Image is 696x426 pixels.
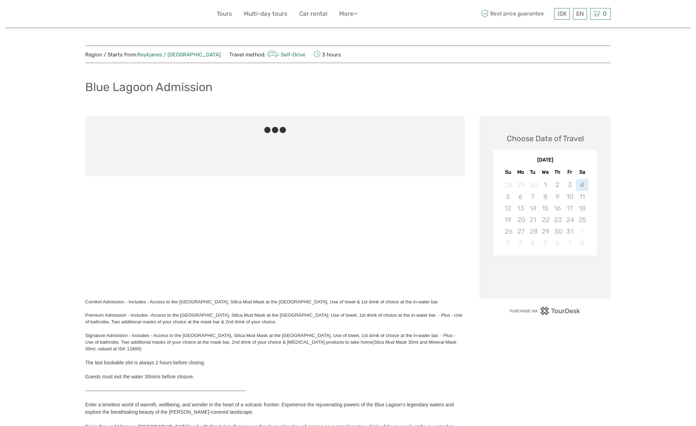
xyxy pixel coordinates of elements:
span: -------------------------------------------------------------------------------------------------- [85,388,245,393]
div: Loading... [543,274,547,278]
div: Su [502,167,514,177]
span: Travel method: [229,49,305,59]
a: Reykjanes / [GEOGRAPHIC_DATA] [137,51,221,58]
span: ISK [558,10,567,17]
div: [DATE] [493,157,597,164]
div: Not available Wednesday, October 15th, 2025 [539,202,551,214]
div: Not available Tuesday, October 21st, 2025 [527,214,539,226]
div: Not available Thursday, October 2nd, 2025 [551,179,564,191]
div: Not available Tuesday, November 4th, 2025 [527,237,539,249]
div: Not available Saturday, November 1st, 2025 [576,226,588,237]
img: 632-1a1f61c2-ab70-46c5-a88f-57c82c74ba0d_logo_small.jpg [85,5,121,22]
div: EN [573,8,587,20]
div: Tu [527,167,539,177]
div: Premium Admission - Includes - [85,312,465,325]
div: Not available Monday, October 6th, 2025 [514,191,527,202]
div: Not available Thursday, November 6th, 2025 [551,237,564,249]
div: Not available Sunday, September 28th, 2025 [502,179,514,191]
div: Not available Thursday, October 23rd, 2025 [551,214,564,226]
span: 0 [602,10,608,17]
div: Not available Friday, October 31st, 2025 [564,226,576,237]
div: Not available Monday, October 20th, 2025 [514,214,527,226]
div: Not available Friday, October 3rd, 2025 [564,179,576,191]
div: Not available Friday, November 7th, 2025 [564,237,576,249]
div: Not available Saturday, October 18th, 2025 [576,202,588,214]
div: Not available Sunday, October 19th, 2025 [502,214,514,226]
div: Not available Wednesday, November 5th, 2025 [539,237,551,249]
div: Not available Thursday, October 9th, 2025 [551,191,564,202]
div: Not available Monday, October 13th, 2025 [514,202,527,214]
a: Self-Drive [266,51,305,58]
span: Enter a timeless world of warmth, wellbeing, and wonder in the heart of a volcanic frontier. Expe... [85,394,465,415]
div: Not available Saturday, October 11th, 2025 [576,191,588,202]
div: Not available Monday, September 29th, 2025 [514,179,527,191]
div: Th [551,167,564,177]
div: Not available Monday, November 3rd, 2025 [514,237,527,249]
div: Not available Monday, October 27th, 2025 [514,226,527,237]
a: More [339,9,357,19]
div: Not available Saturday, November 8th, 2025 [576,237,588,249]
span: Guests must exit the water 30mins before closure. [85,374,194,379]
span: Access to the [GEOGRAPHIC_DATA], Silica Mud Mask at the [GEOGRAPHIC_DATA], Use of towel, 1st drin... [85,333,456,351]
div: Not available Wednesday, October 1st, 2025 [539,179,551,191]
div: Not available Sunday, November 2nd, 2025 [502,237,514,249]
a: Tours [217,9,232,19]
div: Not available Sunday, October 5th, 2025 [502,191,514,202]
span: 3 hours [314,49,341,59]
span: Access to the [GEOGRAPHIC_DATA], Silica Mud Mask at the [GEOGRAPHIC_DATA], Use of towel, 1st drin... [85,312,463,324]
h1: Blue Lagoon Admission [85,80,212,94]
span: Best price guarantee [479,8,553,20]
div: Choose Date of Travel [507,133,584,144]
span: Signature Admission - Includes - [85,333,152,338]
div: We [539,167,551,177]
a: Multi-day tours [244,9,287,19]
div: Not available Tuesday, October 28th, 2025 [527,226,539,237]
div: Not available Tuesday, October 14th, 2025 [527,202,539,214]
a: Car rental [299,9,327,19]
div: Not available Thursday, October 30th, 2025 [551,226,564,237]
div: Not available Sunday, October 12th, 2025 [502,202,514,214]
div: Not available Wednesday, October 29th, 2025 [539,226,551,237]
div: Not available Saturday, October 25th, 2025 [576,214,588,226]
div: Not available Saturday, October 4th, 2025 [576,179,588,191]
div: Not available Sunday, October 26th, 2025 [502,226,514,237]
div: Not available Tuesday, October 7th, 2025 [527,191,539,202]
div: Not available Tuesday, September 30th, 2025 [527,179,539,191]
div: Sa [576,167,588,177]
div: Not available Wednesday, October 22nd, 2025 [539,214,551,226]
div: Not available Friday, October 10th, 2025 [564,191,576,202]
div: Not available Friday, October 24th, 2025 [564,214,576,226]
div: Not available Wednesday, October 8th, 2025 [539,191,551,202]
div: Not available Thursday, October 16th, 2025 [551,202,564,214]
img: PurchaseViaTourDesk.png [510,307,581,315]
div: Comfort Admission - Includes - Access to the [GEOGRAPHIC_DATA], Silica Mud Mask at the [GEOGRAPHI... [85,298,465,305]
div: Not available Friday, October 17th, 2025 [564,202,576,214]
div: Mo [514,167,527,177]
span: The last bookable slot is always 2 hours before closing. [85,360,205,365]
div: month 2025-10 [496,179,594,249]
div: Fr [564,167,576,177]
span: Region / Starts from: [85,51,221,59]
